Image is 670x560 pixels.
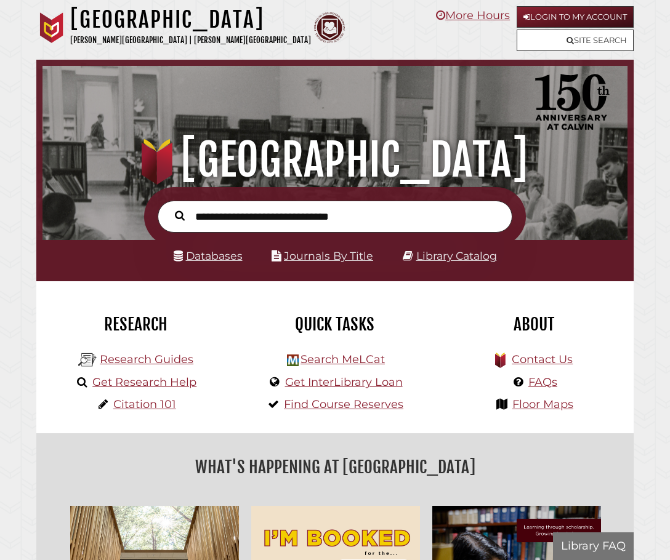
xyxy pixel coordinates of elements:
[175,210,185,222] i: Search
[113,398,176,411] a: Citation 101
[52,133,617,187] h1: [GEOGRAPHIC_DATA]
[416,249,497,262] a: Library Catalog
[169,207,191,223] button: Search
[517,6,634,28] a: Login to My Account
[285,375,403,389] a: Get InterLibrary Loan
[444,314,624,335] h2: About
[528,375,557,389] a: FAQs
[512,353,573,366] a: Contact Us
[46,453,624,481] h2: What's Happening at [GEOGRAPHIC_DATA]
[301,353,385,366] a: Search MeLCat
[78,351,97,369] img: Hekman Library Logo
[100,353,193,366] a: Research Guides
[70,6,311,33] h1: [GEOGRAPHIC_DATA]
[512,398,573,411] a: Floor Maps
[284,398,403,411] a: Find Course Reserves
[517,30,634,51] a: Site Search
[174,249,243,262] a: Databases
[436,9,510,22] a: More Hours
[46,314,226,335] h2: Research
[92,375,196,389] a: Get Research Help
[287,354,299,366] img: Hekman Library Logo
[284,249,373,262] a: Journals By Title
[70,33,311,47] p: [PERSON_NAME][GEOGRAPHIC_DATA] | [PERSON_NAME][GEOGRAPHIC_DATA]
[314,12,345,43] img: Calvin Theological Seminary
[36,12,67,43] img: Calvin University
[244,314,425,335] h2: Quick Tasks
